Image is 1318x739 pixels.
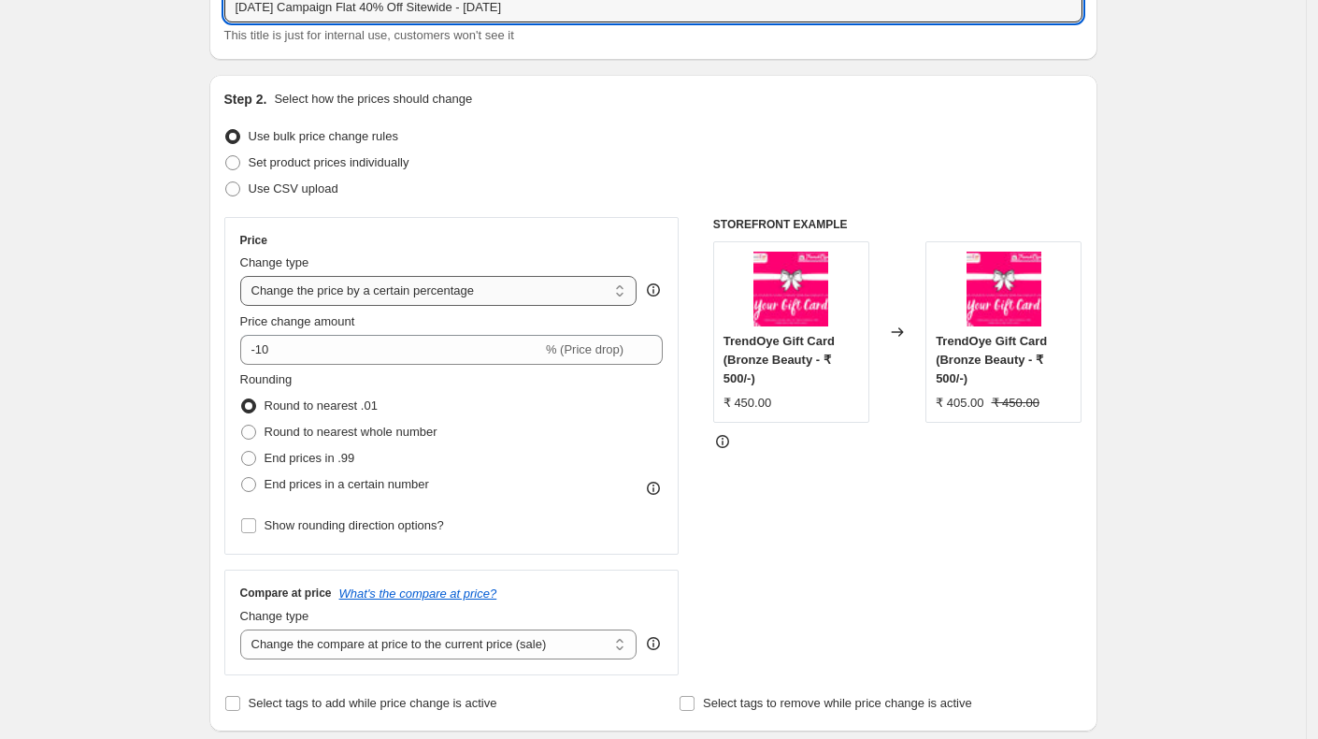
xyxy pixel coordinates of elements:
[265,398,378,413] span: Round to nearest .01
[723,396,771,410] span: ₹ 450.00
[265,477,429,491] span: End prices in a certain number
[723,334,835,385] span: TrendOye Gift Card (Bronze Beauty - ₹ 500/-)
[265,518,444,532] span: Show rounding direction options?
[992,396,1039,410] span: ₹ 450.00
[240,255,309,269] span: Change type
[265,425,437,439] span: Round to nearest whole number
[703,696,972,710] span: Select tags to remove while price change is active
[224,90,267,109] h2: Step 2.
[240,609,309,623] span: Change type
[936,334,1047,385] span: TrendOye Gift Card (Bronze Beauty - ₹ 500/-)
[274,90,472,109] p: Select how the prices should change
[936,396,983,410] span: ₹ 405.00
[265,451,355,465] span: End prices in .99
[249,696,497,710] span: Select tags to add while price change is active
[546,342,623,356] span: % (Price drop)
[644,281,663,299] div: help
[240,372,293,386] span: Rounding
[240,335,542,365] input: -15
[240,586,332,601] h3: Compare at price
[240,314,355,328] span: Price change amount
[249,129,398,143] span: Use bulk price change rules
[644,634,663,653] div: help
[967,252,1041,326] img: trendoyegiftcards_80x.jpg
[753,252,828,326] img: trendoyegiftcards_80x.jpg
[240,233,267,248] h3: Price
[249,155,409,169] span: Set product prices individually
[224,28,514,42] span: This title is just for internal use, customers won't see it
[249,181,338,196] span: Use CSV upload
[713,217,1082,232] h6: STOREFRONT EXAMPLE
[339,587,497,601] button: What's the compare at price?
